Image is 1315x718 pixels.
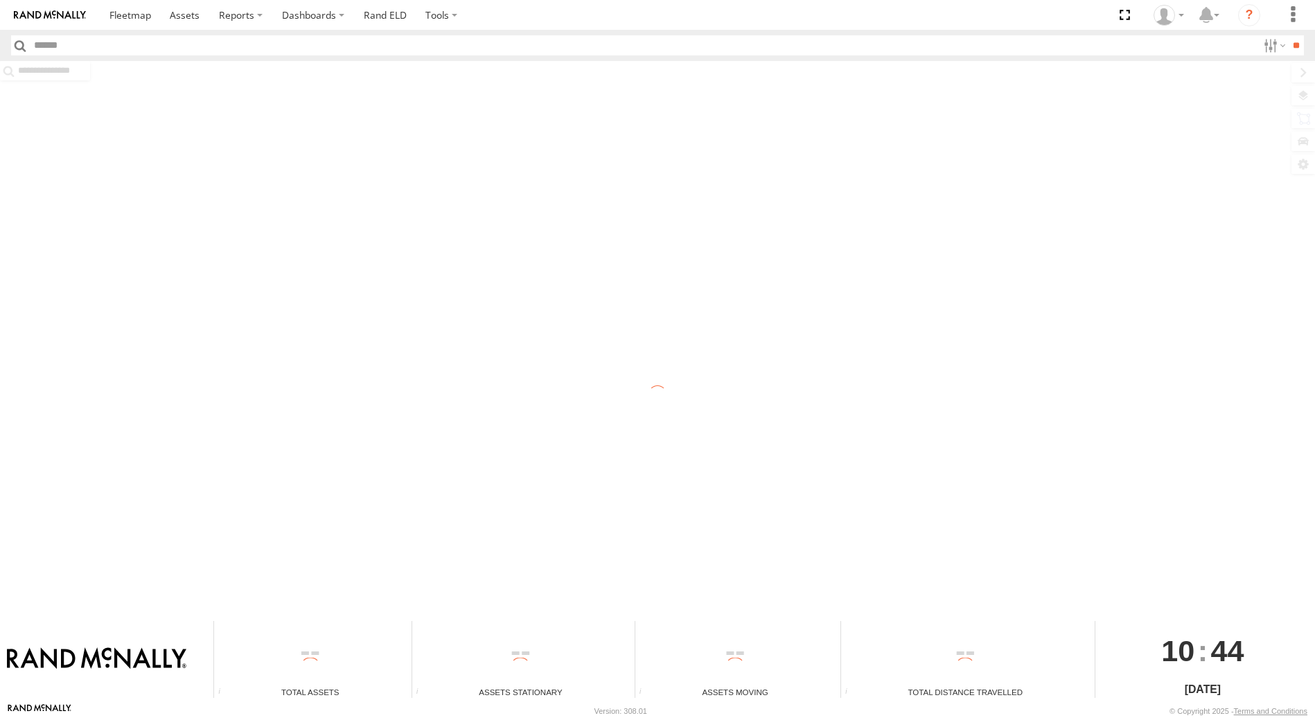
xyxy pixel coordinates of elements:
div: : [1095,621,1310,681]
div: © Copyright 2025 - [1170,707,1307,715]
div: Assets Moving [635,686,836,698]
div: Total distance travelled by all assets within specified date range and applied filters [841,688,862,698]
a: Terms and Conditions [1234,707,1307,715]
div: Total Distance Travelled [841,686,1090,698]
div: Total number of assets current in transit. [635,688,656,698]
label: Search Filter Options [1258,35,1288,55]
div: Total Assets [214,686,406,698]
span: 44 [1210,621,1244,681]
img: Rand McNally [7,647,186,671]
div: Version: 308.01 [594,707,647,715]
div: Total number of assets current stationary. [412,688,433,698]
div: Gene Roberts [1149,5,1189,26]
img: rand-logo.svg [14,10,86,20]
i: ? [1238,4,1260,26]
span: 10 [1161,621,1194,681]
a: Visit our Website [8,704,71,718]
div: Total number of Enabled Assets [214,688,235,698]
div: [DATE] [1095,681,1310,698]
div: Assets Stationary [412,686,630,698]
